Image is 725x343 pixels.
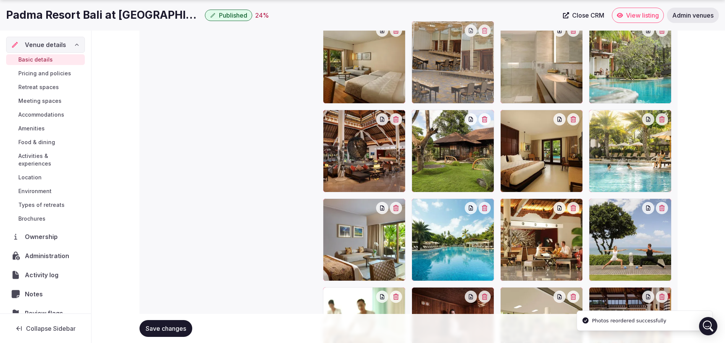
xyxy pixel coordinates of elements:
[589,110,671,192] div: 225525049.jpg
[6,267,85,283] a: Activity log
[18,215,45,223] span: Brochures
[667,8,719,23] a: Admin venues
[18,152,82,167] span: Activities & experiences
[139,320,192,337] button: Save changes
[6,54,85,65] a: Basic details
[18,70,71,77] span: Pricing and policies
[18,111,64,119] span: Accommodations
[6,82,85,93] a: Retreat spaces
[672,11,714,19] span: Admin venues
[6,229,85,245] a: Ownership
[25,251,72,260] span: Administration
[412,21,462,72] img: Captura de tela 2025-10-07 095825.png
[626,11,659,19] span: View listing
[6,123,85,134] a: Amenities
[612,8,664,23] a: View listing
[6,200,85,210] a: Types of retreats
[500,110,583,192] div: 478763319.jpg
[558,8,609,23] a: Close CRM
[25,40,66,49] span: Venue details
[18,97,62,105] span: Meeting spaces
[6,248,85,264] a: Administration
[572,11,604,19] span: Close CRM
[500,21,583,104] div: 77769975.jpg
[412,110,494,192] div: 225534053.jpg
[146,325,186,332] span: Save changes
[6,320,85,337] button: Collapse Sidebar
[6,186,85,197] a: Environment
[6,305,85,321] a: Review flags
[18,201,65,209] span: Types of retreats
[500,198,583,281] div: 225552305.jpg
[18,174,42,181] span: Location
[18,138,55,146] span: Food & dining
[6,8,202,23] h1: Padma Resort Bali at [GEOGRAPHIC_DATA]
[592,317,666,325] div: Photos reordered successfully
[18,83,59,91] span: Retreat spaces
[219,11,247,19] span: Published
[25,289,46,299] span: Notes
[205,10,252,21] button: Published
[412,21,494,104] div: Captura de tela 2025-10-07 095825.png
[6,109,85,120] a: Accommodations
[255,11,269,20] button: 24%
[412,198,494,281] div: 225525752.jpg
[699,317,717,335] div: Open Intercom Messenger
[6,286,85,302] a: Notes
[323,21,405,104] div: 225523921.jpg
[589,21,671,104] div: 478763320.jpg
[323,110,405,192] div: 225529208.jpg
[6,137,85,148] a: Food & dining
[255,11,269,20] div: 24 %
[6,68,85,79] a: Pricing and policies
[25,270,62,280] span: Activity log
[26,325,76,332] span: Collapse Sidebar
[25,232,61,241] span: Ownership
[323,198,405,281] div: 77769961.jpg
[6,213,85,224] a: Brochures
[6,172,85,183] a: Location
[6,151,85,169] a: Activities & experiences
[6,96,85,106] a: Meeting spaces
[18,56,53,63] span: Basic details
[589,198,671,281] div: 225552285.jpg
[18,125,45,132] span: Amenities
[18,187,52,195] span: Environment
[25,309,66,318] span: Review flags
